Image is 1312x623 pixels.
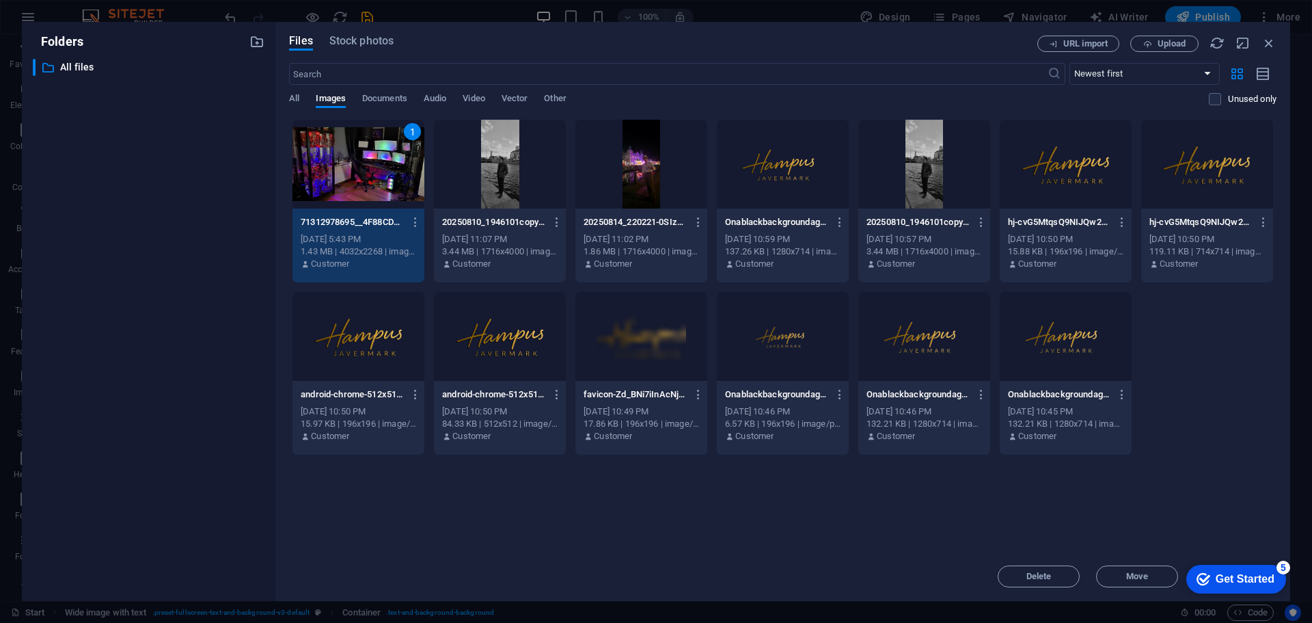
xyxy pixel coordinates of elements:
[1126,572,1148,581] span: Move
[1209,36,1225,51] i: Reload
[442,216,545,228] p: 20250810_1946101copya-4PoU6A6QbIQ6DR1s2SJYwQ.jpg
[1160,258,1198,270] p: Customer
[452,258,491,270] p: Customer
[289,63,1047,85] input: Search
[725,406,840,418] div: [DATE] 10:46 PM
[311,430,349,442] p: Customer
[442,246,558,258] div: 3.44 MB | 1716x4000 | image/jpeg
[584,216,686,228] p: 20250814_220221-0SIz0gtGSMc8GEHByeVvSw.jpg
[725,418,840,430] div: 6.57 KB | 196x196 | image/png
[301,418,416,430] div: 15.97 KB | 196x196 | image/png
[584,246,699,258] div: 1.86 MB | 1716x4000 | image/jpeg
[442,233,558,246] div: [DATE] 11:07 PM
[289,33,313,49] span: Files
[1149,233,1265,246] div: [DATE] 10:50 PM
[442,406,558,418] div: [DATE] 10:50 PM
[584,418,699,430] div: 17.86 KB | 196x196 | image/png
[1063,40,1108,48] span: URL import
[866,216,969,228] p: 20250810_1946101copya-UHo9klJgFZduiCoFv6LxKg.jpg
[584,406,699,418] div: [DATE] 10:49 PM
[301,406,416,418] div: [DATE] 10:50 PM
[594,430,632,442] p: Customer
[866,233,982,246] div: [DATE] 10:57 PM
[249,34,264,49] i: Create new folder
[1149,216,1252,228] p: hj-cvG5MtqsQ9NIJQw228Vqag.png
[725,233,840,246] div: [DATE] 10:59 PM
[311,258,349,270] p: Customer
[502,90,528,109] span: Vector
[1026,572,1052,581] span: Delete
[11,7,111,36] div: Get Started 5 items remaining, 0% complete
[725,216,828,228] p: Onablackbackgroundagoldmetallicsignatureisprominentlydisplayed.ThenameHAMPUSispositionedaboveJAVE...
[1018,430,1056,442] p: Customer
[40,15,99,27] div: Get Started
[866,246,982,258] div: 3.44 MB | 1716x4000 | image/jpeg
[301,246,416,258] div: 1.43 MB | 4032x2268 | image/jpeg
[442,388,545,401] p: android-chrome-512x512-6HJWKpiWmWKKclH2sXMmlg.png
[1008,246,1123,258] div: 15.88 KB | 196x196 | image/png
[463,90,484,109] span: Video
[289,90,299,109] span: All
[725,246,840,258] div: 137.26 KB | 1280x714 | image/png
[877,258,915,270] p: Customer
[442,418,558,430] div: 84.33 KB | 512x512 | image/png
[1130,36,1199,52] button: Upload
[301,388,403,401] p: android-chrome-512x512-6HJWKpiWmWKKclH2sXMmlg-AriuH3405dwv9hNvym8QwA.png
[1008,406,1123,418] div: [DATE] 10:45 PM
[301,233,416,246] div: [DATE] 5:43 PM
[404,123,421,140] div: 1
[877,430,915,442] p: Customer
[301,216,403,228] p: 71312978695__4F88CDCB-75B6-4E65-8B5B-85C5315E3DDA.fullsizerender-R6SOz1qDdjzfqoPNQ-C4XQ.jpg
[452,430,491,442] p: Customer
[1149,246,1265,258] div: 119.11 KB | 714x714 | image/png
[362,90,407,109] span: Documents
[544,90,566,109] span: Other
[101,3,115,16] div: 5
[1235,36,1250,51] i: Minimize
[998,566,1080,587] button: Delete
[1008,216,1110,228] p: hj-cvG5MtqsQ9NIJQw228Vqag--baYAMeYDVv-4vCOLmX0fA.png
[866,418,982,430] div: 132.21 KB | 1280x714 | image/png
[584,233,699,246] div: [DATE] 11:02 PM
[725,388,828,401] p: Onablackbackgroundagoldmetallicsignatureisprominentlydisplayed.ThenameHAMPUSispositionedaboveJAVE...
[329,33,394,49] span: Stock photos
[316,90,346,109] span: Images
[1008,388,1110,401] p: Onablackbackgroundagoldmetallicsignatureisprominentlydisplayed.ThenameHAMPUSispositionedaboveJAVE...
[1018,258,1056,270] p: Customer
[1008,233,1123,246] div: [DATE] 10:50 PM
[1037,36,1119,52] button: URL import
[33,33,83,51] p: Folders
[424,90,446,109] span: Audio
[33,59,36,76] div: ​
[735,430,774,442] p: Customer
[866,388,969,401] p: Onablackbackgroundagoldmetallicsignatureisprominentlydisplayed.ThenameHAMPUSispositionedaboveJAVE...
[1008,418,1123,430] div: 132.21 KB | 1280x714 | image/png
[1158,40,1186,48] span: Upload
[1261,36,1276,51] i: Close
[594,258,632,270] p: Customer
[735,258,774,270] p: Customer
[60,59,239,75] p: All files
[584,388,686,401] p: favicon-Zd_BNi7iInAcNj7icGIHRg-aK846CBMgskxTfhgJ7Su-g.png
[1228,93,1276,105] p: Displays only files that are not in use on the website. Files added during this session can still...
[866,406,982,418] div: [DATE] 10:46 PM
[1096,566,1178,587] button: Move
